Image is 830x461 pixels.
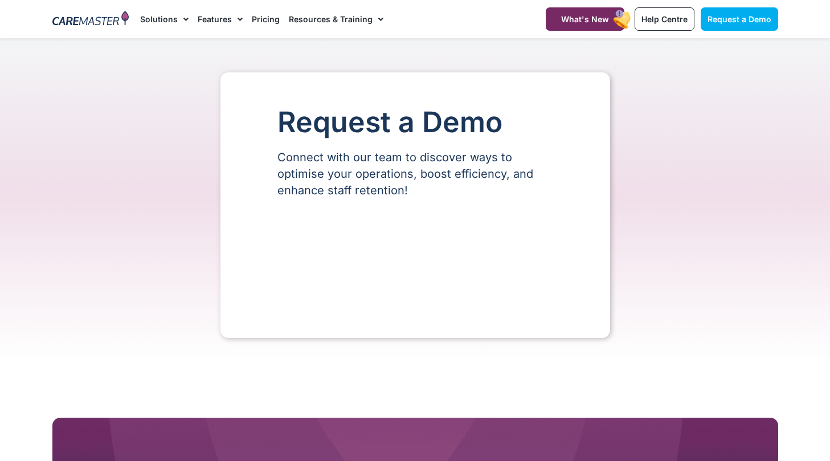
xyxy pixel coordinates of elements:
iframe: Form 0 [277,218,553,304]
span: What's New [561,14,609,24]
span: Help Centre [641,14,688,24]
h1: Request a Demo [277,107,553,138]
a: What's New [546,7,624,31]
a: Request a Demo [701,7,778,31]
p: Connect with our team to discover ways to optimise your operations, boost efficiency, and enhance... [277,149,553,199]
span: Request a Demo [708,14,771,24]
img: CareMaster Logo [52,11,129,28]
a: Help Centre [635,7,694,31]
